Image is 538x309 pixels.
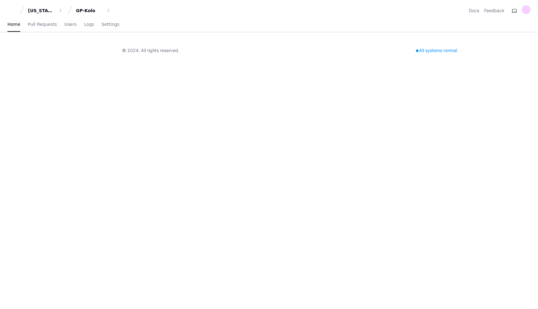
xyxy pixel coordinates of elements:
[76,7,103,14] div: GP-Kolo
[7,17,20,32] a: Home
[26,5,65,16] button: [US_STATE] Pacific
[101,22,119,26] span: Settings
[122,47,179,54] div: © 2024. All rights reserved.
[64,22,77,26] span: Users
[7,22,20,26] span: Home
[484,7,504,14] button: Feedback
[28,22,57,26] span: Pull Requests
[28,17,57,32] a: Pull Requests
[101,17,119,32] a: Settings
[84,22,94,26] span: Logs
[84,17,94,32] a: Logs
[412,46,461,55] div: All systems normal
[64,17,77,32] a: Users
[73,5,113,16] button: GP-Kolo
[28,7,55,14] div: [US_STATE] Pacific
[469,7,479,14] a: Docs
